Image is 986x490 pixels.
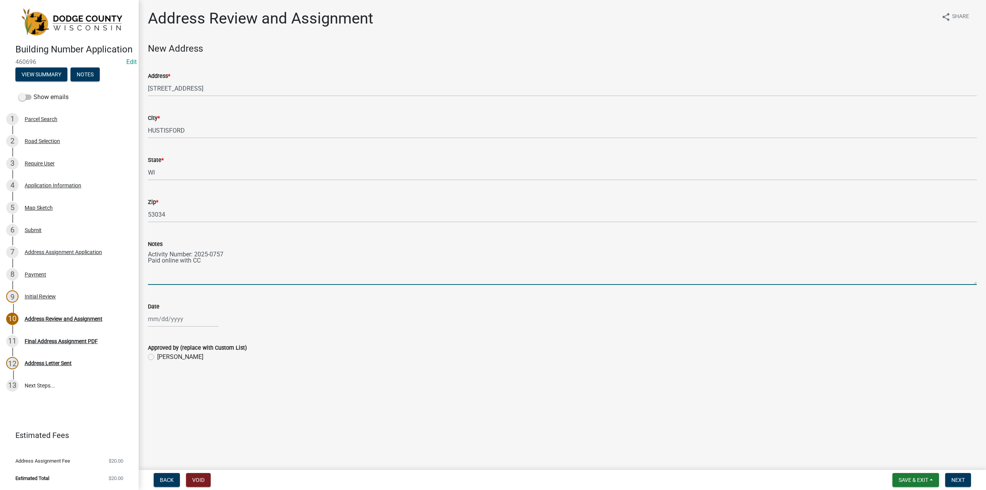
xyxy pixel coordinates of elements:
span: Back [160,477,174,483]
label: Notes [148,242,163,247]
label: Zip [148,200,158,205]
div: Require User [25,161,55,166]
label: State [148,158,164,163]
div: 8 [6,268,18,281]
div: 1 [6,113,18,125]
span: Next [951,477,965,483]
span: Estimated Total [15,476,49,481]
a: Estimated Fees [6,428,126,443]
div: 9 [6,290,18,303]
label: Date [148,304,159,310]
div: Final Address Assignment PDF [25,338,98,344]
h4: Building Number Application [15,44,132,55]
span: 460696 [15,58,123,66]
div: Application Information [25,183,81,188]
span: Address Assignment Fee [15,458,70,463]
div: Road Selection [25,138,60,144]
div: 4 [6,179,18,192]
button: Notes [70,67,100,81]
wm-modal-confirm: Summary [15,72,67,78]
wm-modal-confirm: Notes [70,72,100,78]
button: View Summary [15,67,67,81]
button: Back [154,473,180,487]
button: Void [186,473,211,487]
div: 13 [6,379,18,392]
a: Edit [126,58,137,66]
div: 12 [6,357,18,369]
label: City [148,116,160,121]
div: 6 [6,224,18,236]
label: Approved by (replace with Custom List) [148,345,247,351]
div: Address Review and Assignment [25,316,102,322]
h4: New Address [148,43,977,54]
div: 2 [6,135,18,147]
img: Dodge County, Wisconsin [15,8,126,36]
button: Save & Exit [892,473,939,487]
span: $20.00 [109,458,123,463]
label: Show emails [18,93,69,102]
button: shareShare [935,9,975,24]
h1: Address Review and Assignment [148,9,373,28]
div: 7 [6,246,18,258]
i: share [941,12,951,22]
label: Address [148,74,170,79]
div: 3 [6,157,18,170]
div: 10 [6,313,18,325]
div: Payment [25,272,46,277]
div: Address Assignment Application [25,249,102,255]
div: Submit [25,227,42,233]
wm-modal-confirm: Edit Application Number [126,58,137,66]
input: mm/dd/yyyy [148,311,218,327]
span: Save & Exit [899,477,928,483]
div: 5 [6,202,18,214]
div: Initial Review [25,294,56,299]
span: Share [952,12,969,22]
label: [PERSON_NAME] [157,352,203,362]
div: Address Letter Sent [25,360,72,366]
span: $20.00 [109,476,123,481]
div: 11 [6,335,18,347]
div: Parcel Search [25,116,57,122]
div: Map Sketch [25,205,53,210]
button: Next [945,473,971,487]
